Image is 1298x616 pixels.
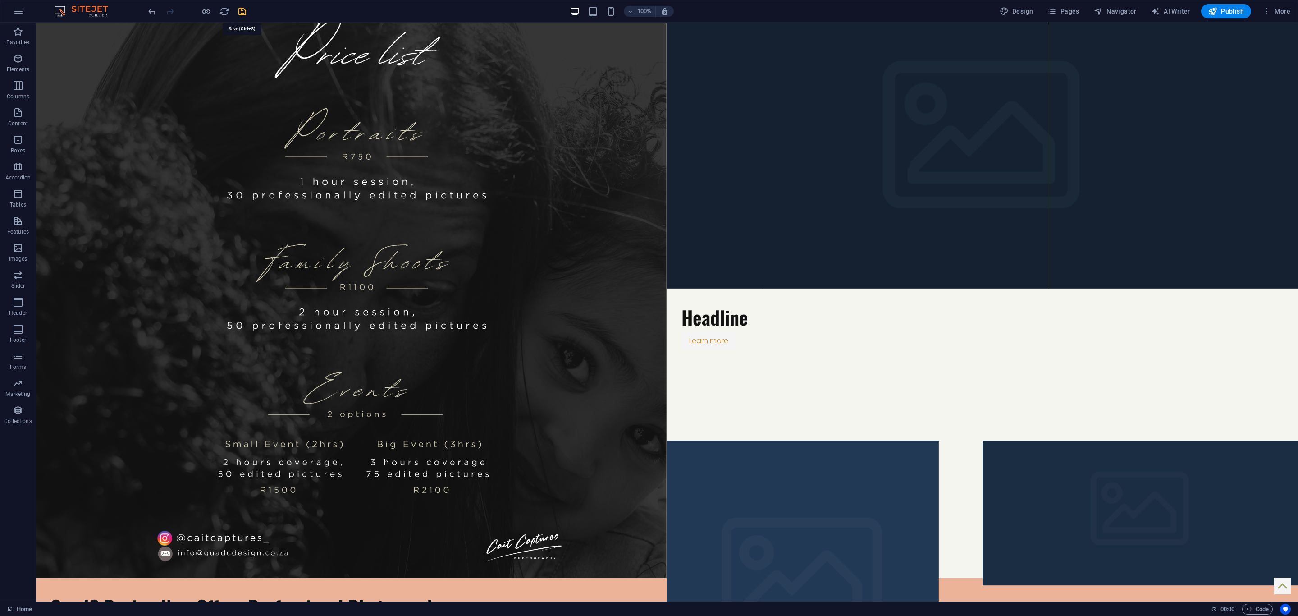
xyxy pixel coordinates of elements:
[7,93,29,100] p: Columns
[1246,604,1269,615] span: Code
[1211,604,1235,615] h6: Session time
[1280,604,1291,615] button: Usercentrics
[7,604,32,615] a: Click to cancel selection. Double-click to open Pages
[8,120,28,127] p: Content
[7,66,30,73] p: Elements
[4,418,32,425] p: Collections
[1262,7,1290,16] span: More
[5,391,30,398] p: Marketing
[7,228,29,235] p: Features
[9,255,27,262] p: Images
[9,309,27,317] p: Header
[10,201,26,208] p: Tables
[10,336,26,344] p: Footer
[11,282,25,290] p: Slider
[1258,4,1294,18] button: More
[1227,606,1228,612] span: :
[10,363,26,371] p: Forms
[5,174,31,181] p: Accordion
[1220,604,1234,615] span: 00 00
[36,23,1298,602] iframe: To enrich screen reader interactions, please activate Accessibility in Grammarly extension settings
[11,147,26,154] p: Boxes
[1242,604,1273,615] button: Code
[6,39,29,46] p: Favorites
